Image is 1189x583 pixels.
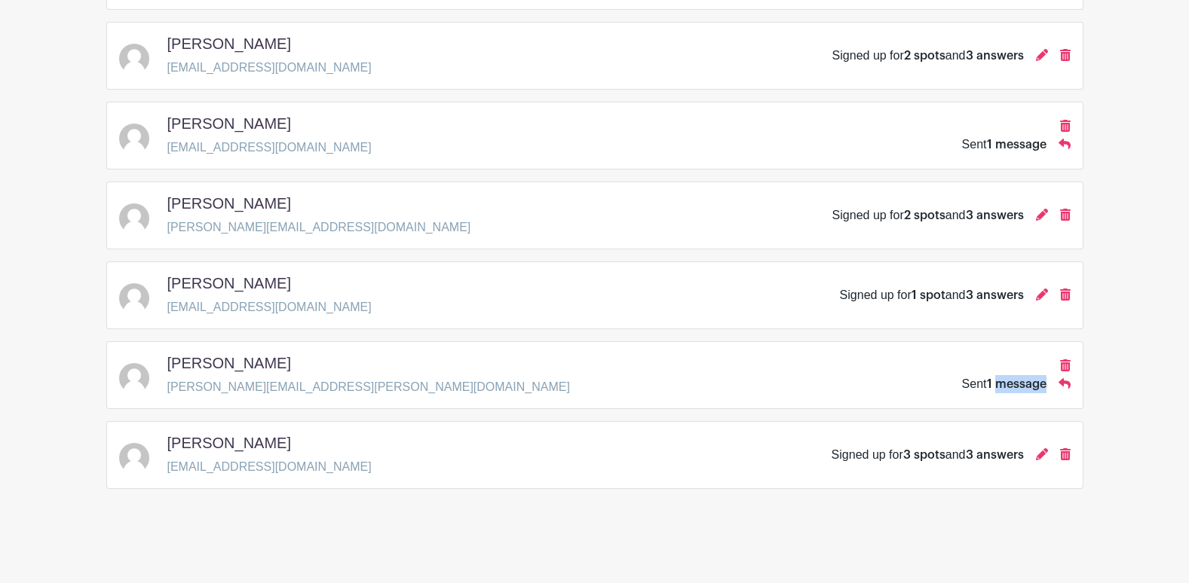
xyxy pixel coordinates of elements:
h5: [PERSON_NAME] [167,354,291,372]
img: default-ce2991bfa6775e67f084385cd625a349d9dcbb7a52a09fb2fda1e96e2d18dcdb.png [119,363,149,393]
span: 2 spots [904,209,945,221]
span: 3 spots [903,449,945,461]
img: default-ce2991bfa6775e67f084385cd625a349d9dcbb7a52a09fb2fda1e96e2d18dcdb.png [119,44,149,74]
p: [EMAIL_ADDRESS][DOMAIN_NAME] [167,59,372,77]
p: [PERSON_NAME][EMAIL_ADDRESS][DOMAIN_NAME] [167,218,471,237]
p: [EMAIL_ADDRESS][DOMAIN_NAME] [167,139,372,157]
h5: [PERSON_NAME] [167,274,291,292]
span: 1 message [987,139,1047,151]
div: Sent [962,375,1047,393]
span: 2 spots [904,50,945,62]
img: default-ce2991bfa6775e67f084385cd625a349d9dcbb7a52a09fb2fda1e96e2d18dcdb.png [119,283,149,313]
p: [EMAIL_ADDRESS][DOMAIN_NAME] [167,298,372,316]
h5: [PERSON_NAME] [167,434,291,452]
h5: [PERSON_NAME] [167,35,291,53]
div: Signed up for and [840,286,1024,304]
h5: [PERSON_NAME] [167,194,291,212]
h5: [PERSON_NAME] [167,114,291,133]
div: Sent [962,136,1047,154]
img: default-ce2991bfa6775e67f084385cd625a349d9dcbb7a52a09fb2fda1e96e2d18dcdb.png [119,203,149,234]
p: [EMAIL_ADDRESS][DOMAIN_NAME] [167,458,372,476]
div: Signed up for and [832,47,1024,65]
span: 3 answers [966,289,1024,301]
img: default-ce2991bfa6775e67f084385cd625a349d9dcbb7a52a09fb2fda1e96e2d18dcdb.png [119,124,149,154]
div: Signed up for and [832,446,1024,464]
span: 1 spot [912,289,945,301]
img: default-ce2991bfa6775e67f084385cd625a349d9dcbb7a52a09fb2fda1e96e2d18dcdb.png [119,443,149,473]
span: 3 answers [966,449,1024,461]
span: 3 answers [966,50,1024,62]
span: 1 message [987,378,1047,390]
p: [PERSON_NAME][EMAIL_ADDRESS][PERSON_NAME][DOMAIN_NAME] [167,378,570,396]
div: Signed up for and [832,206,1024,224]
span: 3 answers [966,209,1024,221]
